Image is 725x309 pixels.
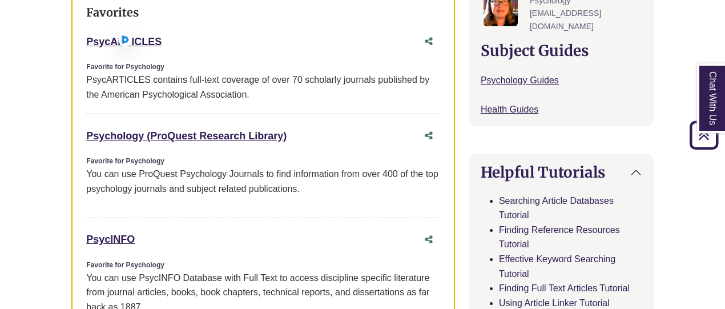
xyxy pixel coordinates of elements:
[86,156,440,167] div: Favorite for Psychology
[417,229,440,251] button: Share this database
[481,75,559,85] a: Psychology Guides
[499,298,610,308] a: Using Article Linker Tutorial
[86,130,287,142] a: Psychology (ProQuest Research Library)
[499,254,615,279] a: Effective Keyword Searching Tutorial
[86,260,440,271] div: Favorite for Psychology
[86,167,440,196] p: You can use ProQuest Psychology Journals to find information from over 400 of the top psychology ...
[530,9,601,30] span: [EMAIL_ADDRESS][DOMAIN_NAME]
[86,36,162,47] a: PsycARTICLES
[469,154,653,190] button: Helpful Tutorials
[481,42,642,59] h2: Subject Guides
[86,6,440,19] h3: Favorites
[481,105,538,114] a: Health Guides
[86,62,440,73] div: Favorite for Psychology
[86,73,440,102] div: PsycARTICLES contains full-text coverage of over 70 scholarly journals published by the American ...
[499,196,614,220] a: Searching Article Databases Tutorial
[499,283,630,293] a: Finding Full Text Articles Tutorial
[686,127,722,143] a: Back to Top
[417,125,440,147] button: Share this database
[499,225,620,250] a: Finding Reference Resources Tutorial
[417,31,440,53] button: Share this database
[86,234,135,245] a: PsycINFO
